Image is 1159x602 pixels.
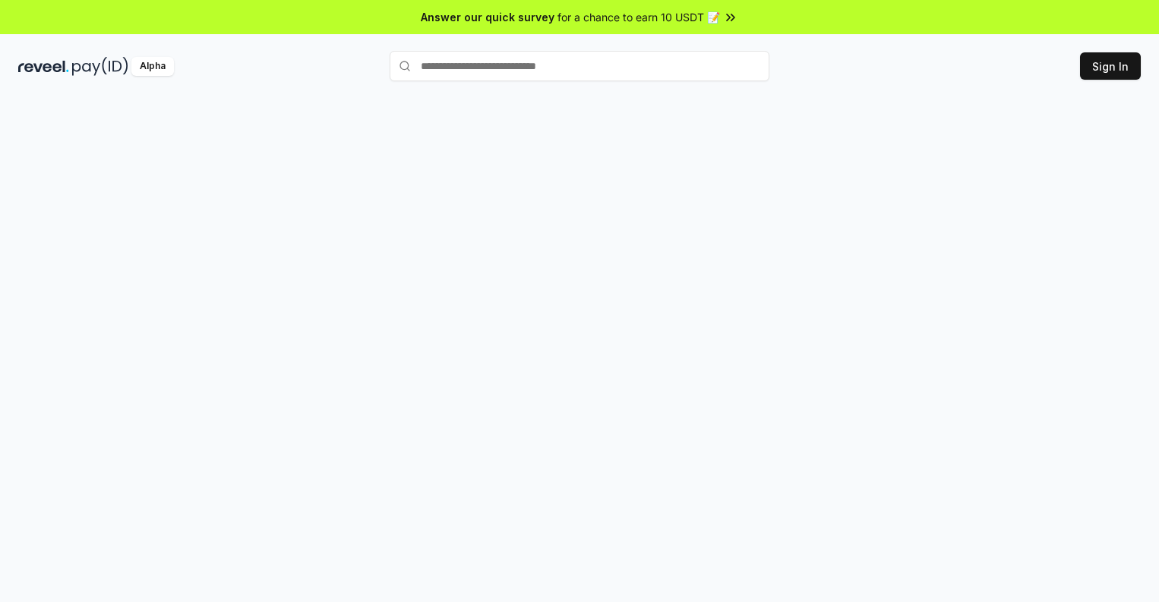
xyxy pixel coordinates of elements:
[131,57,174,76] div: Alpha
[18,57,69,76] img: reveel_dark
[557,9,720,25] span: for a chance to earn 10 USDT 📝
[72,57,128,76] img: pay_id
[421,9,554,25] span: Answer our quick survey
[1080,52,1141,80] button: Sign In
